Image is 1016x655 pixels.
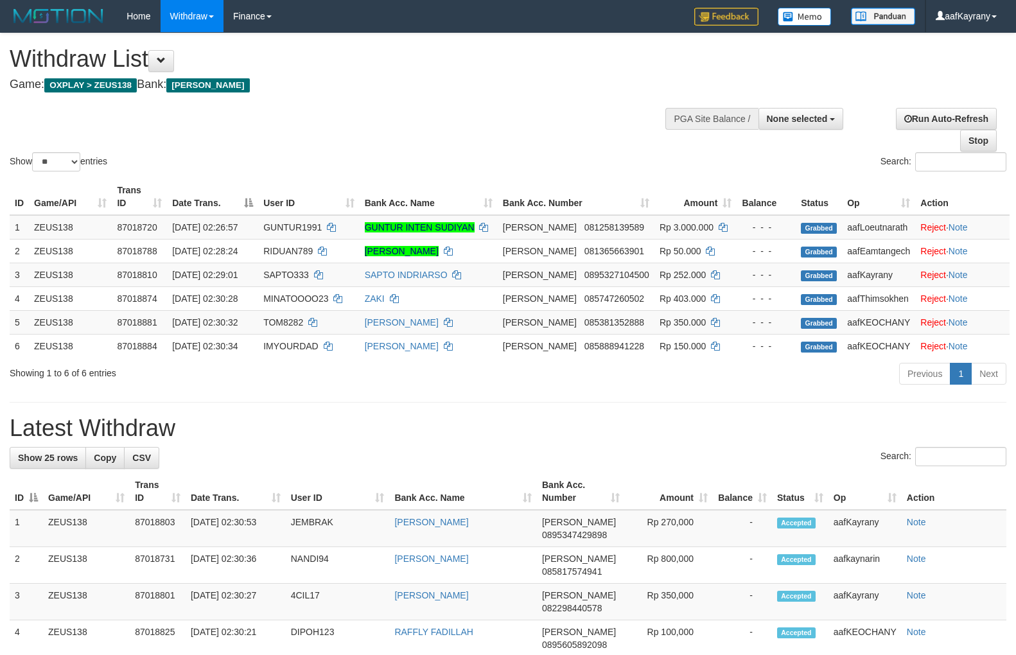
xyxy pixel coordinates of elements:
td: aafKEOCHANY [842,310,915,334]
th: Op: activate to sort column ascending [828,473,902,510]
div: - - - [742,292,791,305]
td: aafKayrany [828,584,902,620]
td: 4 [10,286,29,310]
span: [PERSON_NAME] [503,293,577,304]
h1: Withdraw List [10,46,665,72]
td: aafkaynarin [828,547,902,584]
td: · [915,215,1010,240]
span: [PERSON_NAME] [503,222,577,232]
a: Reject [920,222,946,232]
div: PGA Site Balance / [665,108,758,130]
span: MINATOOOO23 [263,293,328,304]
label: Show entries [10,152,107,171]
h4: Game: Bank: [10,78,665,91]
td: ZEUS138 [43,510,130,547]
td: JEMBRAK [286,510,390,547]
th: Game/API: activate to sort column ascending [43,473,130,510]
th: Bank Acc. Name: activate to sort column ascending [389,473,537,510]
span: 87018884 [117,341,157,351]
th: Op: activate to sort column ascending [842,179,915,215]
td: · [915,263,1010,286]
td: ZEUS138 [29,239,112,263]
td: [DATE] 02:30:27 [186,584,286,620]
a: [PERSON_NAME] [394,590,468,600]
span: GUNTUR1991 [263,222,322,232]
th: Balance: activate to sort column ascending [713,473,772,510]
span: CSV [132,453,151,463]
span: Rp 50.000 [660,246,701,256]
a: 1 [950,363,972,385]
span: Copy 085747260502 to clipboard [584,293,644,304]
td: ZEUS138 [29,286,112,310]
img: panduan.png [851,8,915,25]
td: aafKayrany [842,263,915,286]
a: [PERSON_NAME] [394,517,468,527]
span: OXPLAY > ZEUS138 [44,78,137,92]
div: - - - [742,245,791,258]
td: 3 [10,263,29,286]
a: Copy [85,447,125,469]
td: [DATE] 02:30:53 [186,510,286,547]
label: Search: [880,447,1006,466]
span: [PERSON_NAME] [542,554,616,564]
a: Reject [920,341,946,351]
td: aafEamtangech [842,239,915,263]
td: 2 [10,239,29,263]
td: 1 [10,510,43,547]
a: Previous [899,363,950,385]
th: User ID: activate to sort column ascending [258,179,359,215]
th: Action [902,473,1006,510]
span: Rp 150.000 [660,341,706,351]
span: 87018720 [117,222,157,232]
button: None selected [758,108,844,130]
td: · [915,310,1010,334]
h1: Latest Withdraw [10,415,1006,441]
a: [PERSON_NAME] [365,317,439,327]
span: [PERSON_NAME] [503,341,577,351]
th: Amount: activate to sort column ascending [625,473,713,510]
td: 4CIL17 [286,584,390,620]
th: Trans ID: activate to sort column ascending [130,473,186,510]
th: Status [796,179,842,215]
th: Action [915,179,1010,215]
a: Note [907,554,926,564]
span: [PERSON_NAME] [503,317,577,327]
span: Grabbed [801,247,837,258]
td: ZEUS138 [29,215,112,240]
td: 3 [10,584,43,620]
span: Rp 403.000 [660,293,706,304]
td: aafKEOCHANY [842,334,915,358]
td: 5 [10,310,29,334]
span: None selected [767,114,828,124]
span: Copy 081365663901 to clipboard [584,246,644,256]
span: [PERSON_NAME] [542,517,616,527]
td: ZEUS138 [43,547,130,584]
a: [PERSON_NAME] [365,246,439,256]
div: Showing 1 to 6 of 6 entries [10,362,414,380]
a: Note [907,627,926,637]
a: Next [971,363,1006,385]
a: RAFFLY FADILLAH [394,627,473,637]
span: Rp 350.000 [660,317,706,327]
a: Note [949,246,968,256]
a: [PERSON_NAME] [365,341,439,351]
span: [PERSON_NAME] [503,270,577,280]
a: Reject [920,246,946,256]
td: 87018803 [130,510,186,547]
td: aafLoeutnarath [842,215,915,240]
span: [DATE] 02:30:34 [172,341,238,351]
input: Search: [915,447,1006,466]
td: [DATE] 02:30:36 [186,547,286,584]
div: - - - [742,268,791,281]
span: [PERSON_NAME] [166,78,249,92]
td: aafKayrany [828,510,902,547]
span: Copy 085817574941 to clipboard [542,566,602,577]
a: Show 25 rows [10,447,86,469]
span: Copy [94,453,116,463]
a: Note [949,222,968,232]
span: Show 25 rows [18,453,78,463]
a: Note [907,590,926,600]
td: · [915,239,1010,263]
th: Balance [737,179,796,215]
th: Bank Acc. Number: activate to sort column ascending [498,179,654,215]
